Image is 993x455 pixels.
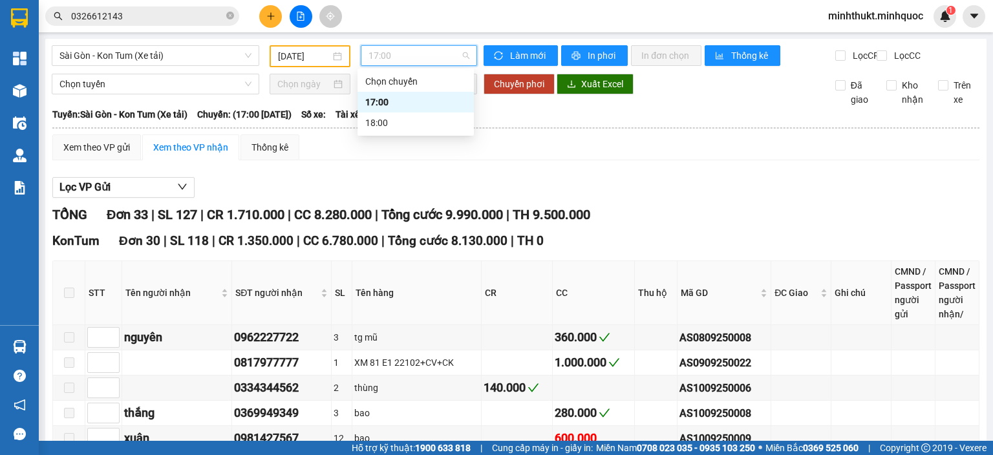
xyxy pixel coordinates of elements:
[297,233,300,248] span: |
[679,380,769,396] div: AS1009250006
[234,404,329,422] div: 0369949349
[301,107,326,122] span: Số xe:
[232,350,332,376] td: 0817977777
[296,12,305,21] span: file-add
[13,181,27,195] img: solution-icon
[679,330,769,346] div: AS0809250008
[232,325,332,350] td: 0962227722
[334,381,350,395] div: 2
[895,264,932,321] div: CMND / Passport người gửi
[170,233,209,248] span: SL 118
[678,376,771,401] td: AS1009250006
[567,79,576,90] span: download
[846,78,877,107] span: Đã giao
[948,6,953,15] span: 1
[715,51,726,61] span: bar-chart
[381,233,385,248] span: |
[848,48,881,63] span: Lọc CR
[226,10,234,23] span: close-circle
[494,51,505,61] span: sync
[232,376,332,401] td: 0334344562
[596,441,755,455] span: Miền Nam
[484,379,550,397] div: 140.000
[679,355,769,371] div: AS0909250022
[13,149,27,162] img: warehouse-icon
[354,431,479,445] div: bao
[266,12,275,21] span: plus
[635,261,678,325] th: Thu hộ
[212,233,215,248] span: |
[631,45,701,66] button: In đơn chọn
[303,233,378,248] span: CC 6.780.000
[555,404,633,422] div: 280.000
[124,404,230,422] div: thắng
[484,45,558,66] button: syncLàm mới
[513,207,590,222] span: TH 9.500.000
[259,5,282,28] button: plus
[52,207,87,222] span: TỔNG
[352,441,471,455] span: Hỗ trợ kỹ thuật:
[52,233,100,248] span: KonTum
[14,399,26,411] span: notification
[480,441,482,455] span: |
[774,286,817,300] span: ĐC Giao
[234,354,329,372] div: 0817977777
[59,74,251,94] span: Chọn tuyến
[358,71,474,92] div: Chọn chuyến
[59,46,251,65] span: Sài Gòn - Kon Tum (Xe tải)
[679,405,769,421] div: AS1009250008
[234,328,329,346] div: 0962227722
[381,207,503,222] span: Tổng cước 9.990.000
[124,429,230,447] div: xuân
[758,445,762,450] span: ⚪️
[921,443,930,452] span: copyright
[52,177,195,198] button: Lọc VP Gửi
[288,207,291,222] span: |
[122,325,232,350] td: nguyên
[482,261,553,325] th: CR
[232,401,332,426] td: 0369949349
[232,426,332,451] td: 0981427567
[85,261,122,325] th: STT
[968,10,980,22] span: caret-down
[334,330,350,344] div: 3
[963,5,985,28] button: caret-down
[354,406,479,420] div: bao
[334,406,350,420] div: 3
[197,107,292,122] span: Chuyến: (17:00 [DATE])
[571,51,582,61] span: printer
[354,355,479,370] div: XM 81 E1 22102+CV+CK
[484,74,555,94] button: Chuyển phơi
[731,48,770,63] span: Thống kê
[678,426,771,451] td: AS1009250009
[119,233,160,248] span: Đơn 30
[517,233,544,248] span: TH 0
[13,52,27,65] img: dashboard-icon
[803,443,859,453] strong: 0369 525 060
[153,140,228,154] div: Xem theo VP nhận
[948,78,980,107] span: Trên xe
[555,328,633,346] div: 360.000
[765,441,859,455] span: Miền Bắc
[334,431,350,445] div: 12
[11,8,28,28] img: logo-vxr
[124,328,230,346] div: nguyên
[107,207,148,222] span: Đơn 33
[510,48,548,63] span: Làm mới
[599,407,610,419] span: check
[375,207,378,222] span: |
[13,84,27,98] img: warehouse-icon
[52,109,187,120] b: Tuyến: Sài Gòn - Kon Tum (Xe tải)
[177,182,187,192] span: down
[368,46,470,65] span: 17:00
[334,355,350,370] div: 1
[164,233,167,248] span: |
[608,357,620,368] span: check
[354,330,479,344] div: tg mũ
[277,77,330,91] input: Chọn ngày
[553,261,635,325] th: CC
[336,107,363,122] span: Tài xế:
[354,381,479,395] div: thùng
[251,140,288,154] div: Thống kê
[235,286,318,300] span: SĐT người nhận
